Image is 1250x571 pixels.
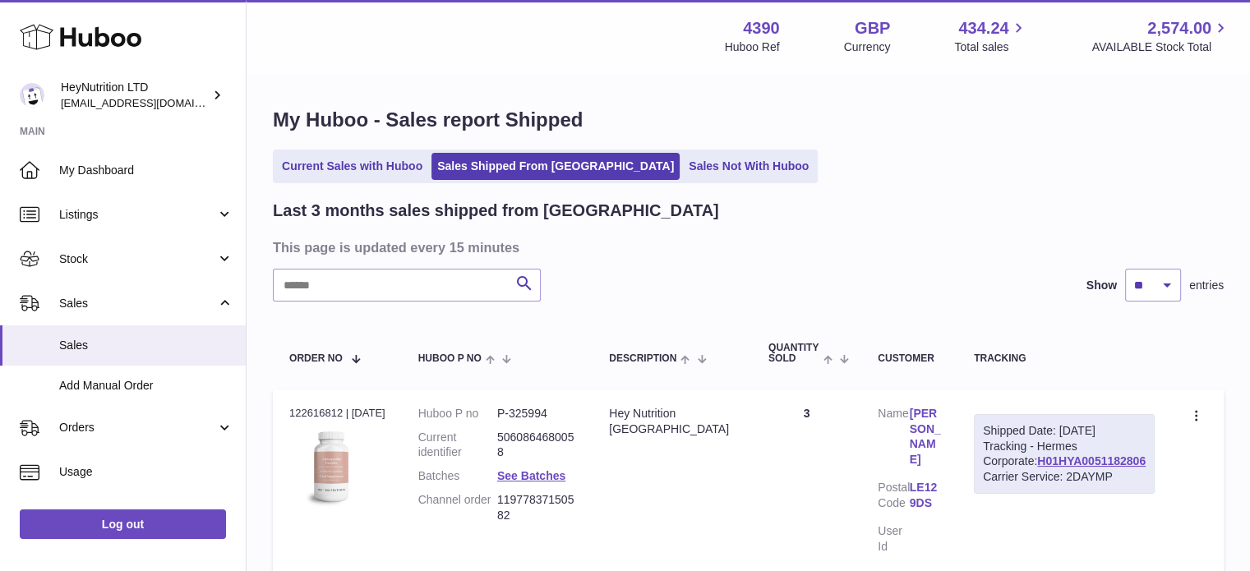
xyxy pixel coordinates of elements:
dd: 5060864680058 [497,430,576,461]
a: 2,574.00 AVAILABLE Stock Total [1091,17,1230,55]
span: Listings [59,207,216,223]
span: Total sales [954,39,1027,55]
dt: Batches [418,468,497,484]
dt: Huboo P no [418,406,497,421]
a: Log out [20,509,226,539]
span: Quantity Sold [768,343,819,364]
span: Sales [59,338,233,353]
div: Currency [844,39,891,55]
a: LE12 9DS [910,480,941,511]
dt: Current identifier [418,430,497,461]
span: Usage [59,464,233,480]
span: Stock [59,251,216,267]
span: Sales [59,296,216,311]
a: 434.24 Total sales [954,17,1027,55]
strong: 4390 [743,17,780,39]
a: Current Sales with Huboo [276,153,428,180]
dd: P-325994 [497,406,576,421]
span: Order No [289,353,343,364]
a: H01HYA0051182806 [1037,454,1146,467]
span: 434.24 [958,17,1008,39]
div: Carrier Service: 2DAYMP [983,469,1146,485]
span: [EMAIL_ADDRESS][DOMAIN_NAME] [61,96,242,109]
img: info@heynutrition.com [20,83,44,108]
div: Hey Nutrition [GEOGRAPHIC_DATA] [609,406,736,437]
span: Add Manual Order [59,378,233,394]
h1: My Huboo - Sales report Shipped [273,107,1224,133]
span: Orders [59,420,216,435]
h3: This page is updated every 15 minutes [273,238,1220,256]
dt: Channel order [418,492,497,523]
strong: GBP [855,17,890,39]
label: Show [1086,278,1117,293]
span: My Dashboard [59,163,233,178]
a: See Batches [497,469,565,482]
a: Sales Not With Huboo [683,153,814,180]
dt: Postal Code [878,480,909,515]
dd: 11977837150582 [497,492,576,523]
div: Shipped Date: [DATE] [983,423,1146,439]
span: Huboo P no [418,353,482,364]
span: Description [609,353,676,364]
img: 43901725566913.jpg [289,426,371,508]
div: Customer [878,353,941,364]
h2: Last 3 months sales shipped from [GEOGRAPHIC_DATA] [273,200,719,222]
div: HeyNutrition LTD [61,80,209,111]
dt: User Id [878,523,909,555]
div: Huboo Ref [725,39,780,55]
div: Tracking [974,353,1155,364]
a: [PERSON_NAME] [910,406,941,468]
span: entries [1189,278,1224,293]
span: 2,574.00 [1147,17,1211,39]
div: 122616812 | [DATE] [289,406,385,421]
a: Sales Shipped From [GEOGRAPHIC_DATA] [431,153,680,180]
dt: Name [878,406,909,472]
div: Tracking - Hermes Corporate: [974,414,1155,495]
span: AVAILABLE Stock Total [1091,39,1230,55]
